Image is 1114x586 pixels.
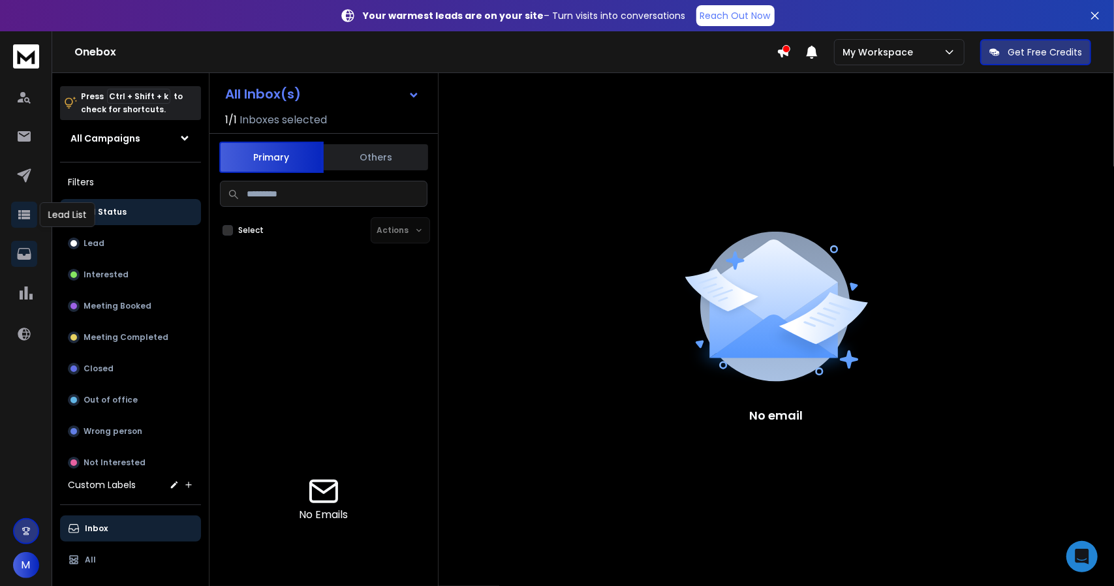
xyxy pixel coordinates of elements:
[696,5,775,26] a: Reach Out Now
[13,552,39,578] button: M
[750,407,803,425] p: No email
[843,46,918,59] p: My Workspace
[84,363,114,374] p: Closed
[40,202,95,227] div: Lead List
[68,478,136,491] h3: Custom Labels
[225,112,237,128] span: 1 / 1
[84,332,168,343] p: Meeting Completed
[364,9,544,22] strong: Your warmest leads are on your site
[60,516,201,542] button: Inbox
[60,262,201,288] button: Interested
[60,293,201,319] button: Meeting Booked
[60,418,201,444] button: Wrong person
[74,44,777,60] h1: Onebox
[85,207,127,217] p: All Status
[225,87,301,100] h1: All Inbox(s)
[84,426,142,437] p: Wrong person
[81,90,183,116] p: Press to check for shortcuts.
[240,112,327,128] h3: Inboxes selected
[84,457,146,468] p: Not Interested
[107,89,170,104] span: Ctrl + Shift + k
[219,142,324,173] button: Primary
[60,125,201,151] button: All Campaigns
[238,225,264,236] label: Select
[60,199,201,225] button: All Status
[60,387,201,413] button: Out of office
[60,547,201,573] button: All
[300,507,348,523] p: No Emails
[1066,541,1098,572] div: Open Intercom Messenger
[60,356,201,382] button: Closed
[324,143,428,172] button: Others
[13,44,39,69] img: logo
[60,324,201,350] button: Meeting Completed
[60,230,201,256] button: Lead
[700,9,771,22] p: Reach Out Now
[84,238,104,249] p: Lead
[84,301,151,311] p: Meeting Booked
[84,270,129,280] p: Interested
[215,81,430,107] button: All Inbox(s)
[1008,46,1082,59] p: Get Free Credits
[85,523,108,534] p: Inbox
[60,450,201,476] button: Not Interested
[364,9,686,22] p: – Turn visits into conversations
[84,395,138,405] p: Out of office
[70,132,140,145] h1: All Campaigns
[60,173,201,191] h3: Filters
[980,39,1091,65] button: Get Free Credits
[85,555,96,565] p: All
